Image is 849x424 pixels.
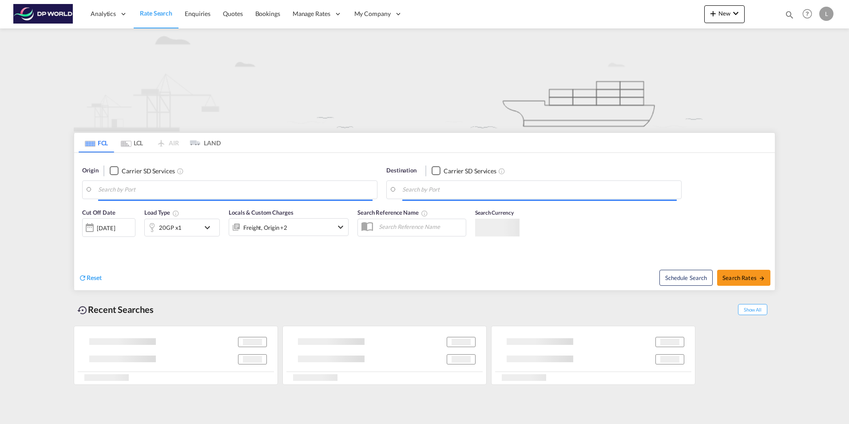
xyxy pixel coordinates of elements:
[722,274,765,281] span: Search Rates
[229,218,349,236] div: Freight Origin Destination Dock Stuffingicon-chevron-down
[74,28,775,132] img: new-FCL.png
[498,168,505,175] md-icon: Unchecked: Search for CY (Container Yard) services for all selected carriers.Checked : Search for...
[659,270,713,286] button: Note: By default Schedule search will only considerorigin ports, destination ports and cut off da...
[74,300,157,320] div: Recent Searches
[800,6,819,22] div: Help
[759,275,765,281] md-icon: icon-arrow-right
[738,304,767,315] span: Show All
[97,224,115,232] div: [DATE]
[202,222,217,233] md-icon: icon-chevron-down
[82,166,98,175] span: Origin
[177,168,184,175] md-icon: Unchecked: Search for CY (Container Yard) services for all selected carriers.Checked : Search for...
[79,273,102,283] div: icon-refreshReset
[444,167,496,176] div: Carrier SD Services
[87,274,102,281] span: Reset
[122,167,175,176] div: Carrier SD Services
[79,133,221,152] md-pagination-wrapper: Use the left and right arrow keys to navigate between tabs
[144,219,220,236] div: 20GP x1icon-chevron-down
[77,305,88,316] md-icon: icon-backup-restore
[475,209,514,216] span: Search Currency
[717,270,770,286] button: Search Ratesicon-arrow-right
[13,4,73,24] img: c08ca190194411f088ed0f3ba295208c.png
[79,133,114,152] md-tab-item: FCL
[374,220,466,233] input: Search Reference Name
[785,10,794,20] md-icon: icon-magnify
[708,8,718,19] md-icon: icon-plus 400-fg
[421,210,428,217] md-icon: Your search will be saved by the below given name
[785,10,794,23] div: icon-magnify
[708,10,741,17] span: New
[819,7,833,21] div: L
[185,10,210,17] span: Enquiries
[357,209,428,216] span: Search Reference Name
[730,8,741,19] md-icon: icon-chevron-down
[432,166,496,176] md-checkbox: Checkbox No Ink
[800,6,815,21] span: Help
[98,183,373,196] input: Search by Port
[229,209,294,216] span: Locals & Custom Charges
[386,166,417,175] span: Destination
[144,209,179,216] span: Load Type
[185,133,221,152] md-tab-item: LAND
[293,9,330,18] span: Manage Rates
[172,210,179,217] md-icon: Select multiple loads to view rates
[74,153,775,290] div: Origin Checkbox No InkUnchecked: Search for CY (Container Yard) services for all selected carrier...
[704,5,745,23] button: icon-plus 400-fgNewicon-chevron-down
[82,236,89,248] md-datepicker: Select
[255,10,280,17] span: Bookings
[159,221,182,234] div: 20GP x1
[335,222,346,232] md-icon: icon-chevron-down
[114,133,150,152] md-tab-item: LCL
[243,221,287,234] div: Freight Origin Destination Dock Stuffing
[223,10,242,17] span: Quotes
[82,209,115,216] span: Cut Off Date
[91,9,116,18] span: Analytics
[354,9,391,18] span: My Company
[110,166,175,176] md-checkbox: Checkbox No Ink
[79,274,87,282] md-icon: icon-refresh
[82,218,135,237] div: [DATE]
[402,183,677,196] input: Search by Port
[140,9,172,17] span: Rate Search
